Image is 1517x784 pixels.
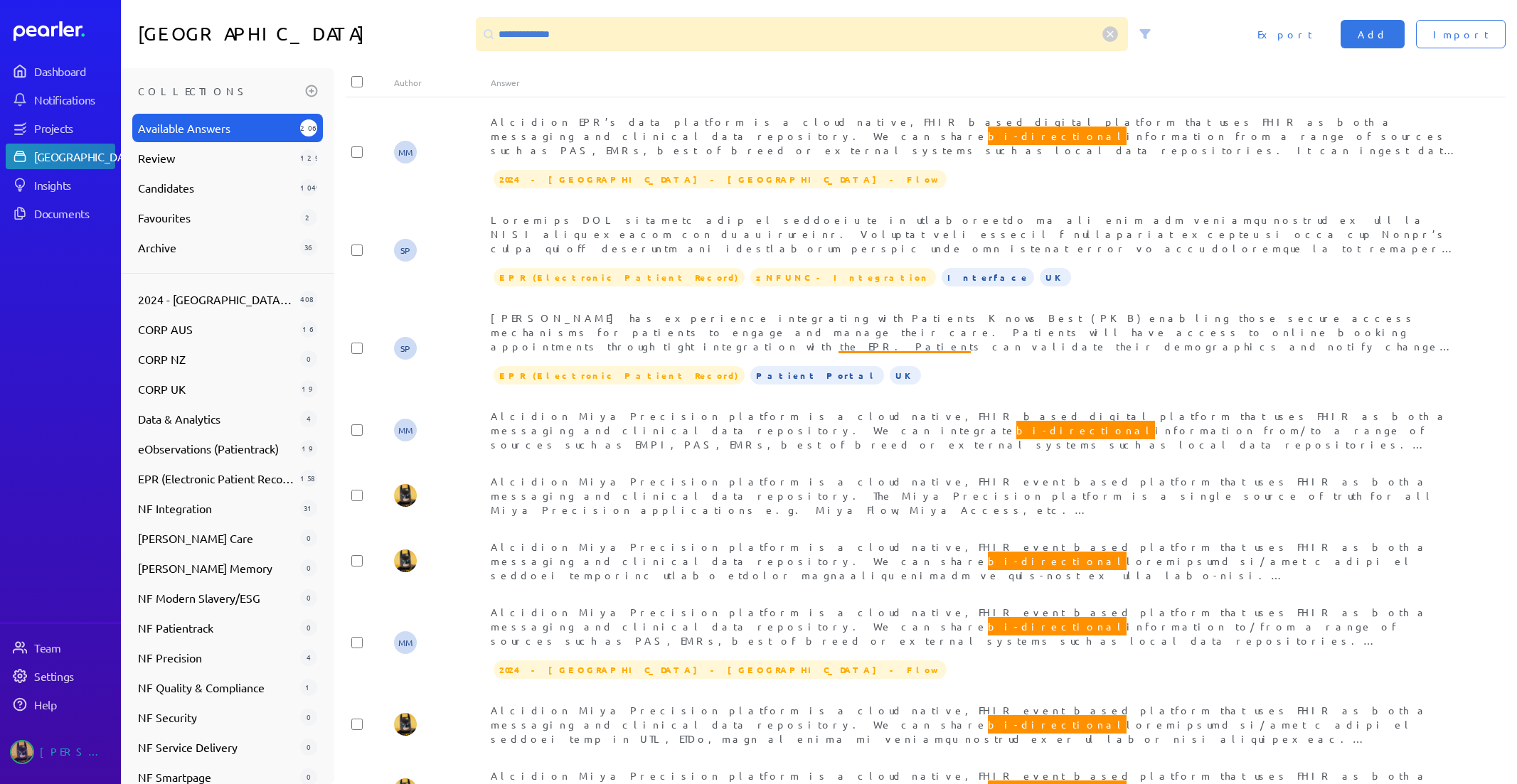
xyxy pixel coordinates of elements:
[138,350,294,367] span: CORP NZ
[138,679,294,696] span: NF Quality & Compliance
[6,734,115,770] a: Tung Nguyen's photo[PERSON_NAME]
[14,21,115,41] a: Dashboard
[300,179,317,196] div: 1049
[34,64,114,78] div: Dashboard
[1358,27,1388,41] span: Add
[300,350,317,367] div: 0
[34,206,114,220] div: Documents
[138,559,294,576] span: [PERSON_NAME] Memory
[300,679,317,696] div: 1
[394,484,417,507] img: Tung Nguyen
[138,649,294,666] span: NF Precision
[1416,20,1506,48] button: Import
[300,291,317,308] div: 408
[6,200,115,226] a: Documents
[1341,20,1405,48] button: Add
[6,115,115,141] a: Projects
[491,606,1452,718] span: Alcidion Miya Precision platform is a cloud native, FHIR event based platform that uses FHIR as b...
[6,87,115,112] a: Notifications
[300,470,317,487] div: 158
[138,709,294,726] span: NF Security
[300,739,317,756] div: 0
[394,337,417,360] span: Sarah Pendlebury
[138,589,294,606] span: NF Modern Slavery/ESG
[491,311,1457,680] span: [PERSON_NAME] has experience integrating with Patients Knows Best (PKB) enabling those secure acc...
[300,380,317,397] div: 19
[988,715,1127,734] span: bi-directional
[138,500,294,517] span: NF Integration
[300,589,317,606] div: 0
[300,440,317,457] div: 19
[1257,27,1312,41] span: Export
[890,366,921,385] span: UK
[491,77,1457,88] div: Answer
[494,366,745,385] span: EPR (Electronic Patient Record)
[138,209,294,226] span: Favourites
[750,268,936,286] span: zNFUNC - Integration
[138,239,294,256] span: Archive
[300,559,317,576] div: 0
[138,179,294,196] span: Candidates
[1240,20,1329,48] button: Export
[138,119,294,136] span: Available Answers
[6,692,115,717] a: Help
[394,141,417,163] span: Michelle Manuel
[1016,421,1155,439] span: bi-directional
[138,619,294,636] span: NF Patientrack
[138,470,294,487] span: EPR (Electronic Patient Record)
[138,530,294,547] span: [PERSON_NAME] Care
[138,17,470,51] h1: [GEOGRAPHIC_DATA]
[300,530,317,547] div: 0
[6,172,115,198] a: Insights
[138,80,300,102] h3: Collections
[10,740,34,764] img: Tung Nguyen
[300,149,317,166] div: 1292
[988,617,1127,635] span: bi-directional
[494,268,745,286] span: EPR (Electronic Patient Record)
[1433,27,1489,41] span: Import
[494,660,947,679] span: 2024 - VIC - Peninsula - Flow
[40,740,111,764] div: [PERSON_NAME]
[988,552,1127,570] span: bi-directional
[138,410,294,427] span: Data & Analytics
[300,500,317,517] div: 31
[138,291,294,308] span: 2024 - [GEOGRAPHIC_DATA] - [GEOGRAPHIC_DATA] - Flow
[988,127,1127,145] span: bi-directional
[34,149,140,163] div: [GEOGRAPHIC_DATA]
[138,149,294,166] span: Review
[300,649,317,666] div: 4
[494,170,947,188] span: 2024 - VIC - Peninsula - Flow
[300,709,317,726] div: 0
[6,58,115,84] a: Dashboard
[300,239,317,256] div: 36
[394,549,417,572] img: Tung Nguyen
[138,380,294,397] span: CORP UK
[839,351,971,370] span: Bi-directional
[491,409,1449,493] span: Alcidion Miya Precision platform is a cloud native, FHIR based digital platform that uses FHIR as...
[6,144,115,169] a: [GEOGRAPHIC_DATA]
[34,669,114,683] div: Settings
[300,619,317,636] div: 0
[34,92,114,107] div: Notifications
[394,239,417,262] span: Sarah Pendlebury
[491,475,1436,658] span: Alcidion Miya Precision platform is a cloud native, FHIR event based platform that uses FHIR as b...
[491,115,1457,270] span: Alcidion EPR’s data platform is a cloud native, FHIR based digital platform that uses FHIR as bot...
[34,121,114,135] div: Projects
[138,440,294,457] span: eObservations (Patientrack)
[300,209,317,226] div: 2
[1040,268,1071,286] span: UK
[394,419,417,441] span: Michelle Manuel
[750,366,884,385] span: Patient Portal
[300,410,317,427] div: 4
[394,631,417,654] span: Michelle Manuel
[6,663,115,689] a: Settings
[300,119,317,136] div: 2060
[138,321,294,338] span: CORP AUS
[34,178,114,192] div: Insights
[138,739,294,756] span: NF Service Delivery
[300,321,317,338] div: 16
[942,268,1034,286] span: Interface
[34,697,114,711] div: Help
[6,635,115,660] a: Team
[394,713,417,736] img: Tung Nguyen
